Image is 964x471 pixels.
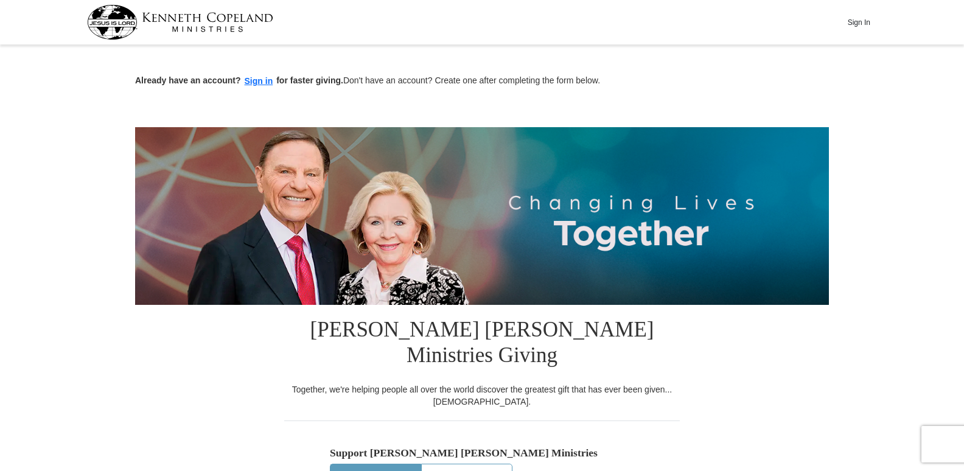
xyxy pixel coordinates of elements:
[241,74,277,88] button: Sign in
[284,305,680,383] h1: [PERSON_NAME] [PERSON_NAME] Ministries Giving
[330,447,634,459] h5: Support [PERSON_NAME] [PERSON_NAME] Ministries
[87,5,273,40] img: kcm-header-logo.svg
[135,74,829,88] p: Don't have an account? Create one after completing the form below.
[840,13,877,32] button: Sign In
[284,383,680,408] div: Together, we're helping people all over the world discover the greatest gift that has ever been g...
[135,75,343,85] strong: Already have an account? for faster giving.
